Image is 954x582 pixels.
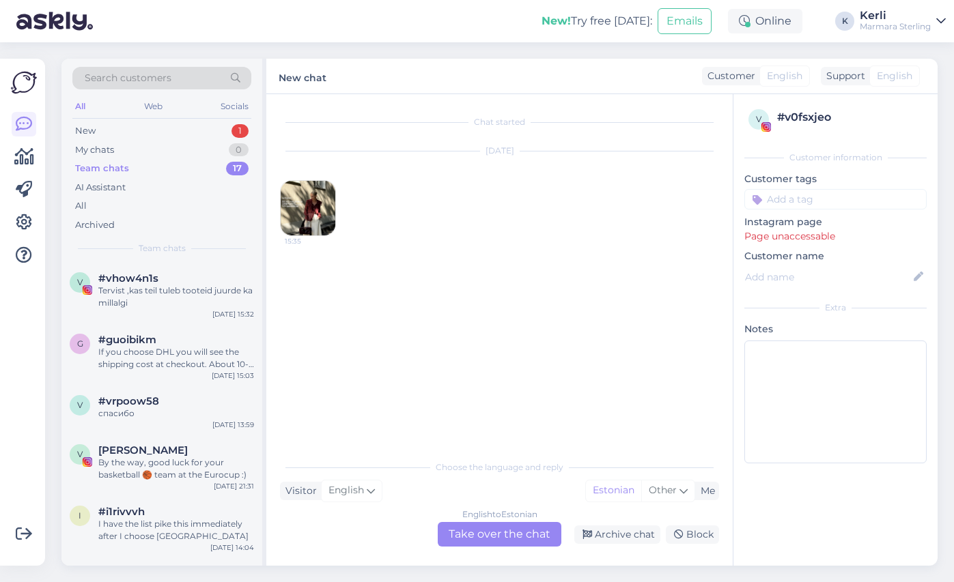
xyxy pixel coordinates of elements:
[744,249,927,263] p: Customer name
[728,9,802,33] div: Online
[139,242,186,254] span: Team chats
[229,143,249,157] div: 0
[75,218,115,232] div: Archived
[98,444,188,456] span: Vassiliki Rega
[98,518,254,542] div: I have the list pike this immediately after I choose [GEOGRAPHIC_DATA]
[835,12,854,31] div: K
[98,272,158,285] span: #vhow4n1s
[212,420,254,430] div: [DATE] 13:59
[744,229,927,244] p: Page unaccessable
[98,456,254,481] div: By the way, good luck for your basketball 🏀 team at the Eurocup :)
[98,506,145,518] span: #i1rivvvh
[98,407,254,420] div: спасибо
[218,98,251,115] div: Socials
[462,508,537,521] div: English to Estonian
[212,309,254,319] div: [DATE] 15:32
[285,236,336,246] span: 15:35
[745,270,911,285] input: Add name
[328,483,364,498] span: English
[98,334,156,346] span: #guoibikm
[586,480,641,501] div: Estonian
[877,69,912,83] span: English
[649,484,677,496] span: Other
[744,151,927,164] div: Customer information
[280,461,719,474] div: Choose the language and reply
[744,189,927,209] input: Add a tag
[77,277,83,287] span: v
[281,181,335,235] img: attachment
[744,322,927,336] p: Notes
[777,109,923,126] div: # v0fsxjeo
[98,285,254,309] div: Tervist ,kas teil tuleb tooteid juurde ka millalgi
[75,199,87,213] div: All
[98,395,159,407] span: #vrpoow58
[214,481,254,491] div: [DATE] 21:31
[226,162,249,175] div: 17
[542,13,652,29] div: Try free [DATE]:
[75,143,114,157] div: My chats
[860,10,946,32] a: KerliMarmara Sterling
[77,449,83,459] span: V
[280,116,719,128] div: Chat started
[11,70,37,96] img: Askly Logo
[85,71,171,85] span: Search customers
[75,162,129,175] div: Team chats
[210,542,254,553] div: [DATE] 14:04
[744,302,927,314] div: Extra
[77,400,83,410] span: v
[658,8,712,34] button: Emails
[821,69,865,83] div: Support
[75,124,96,138] div: New
[212,370,254,381] div: [DATE] 15:03
[574,525,660,544] div: Archive chat
[666,525,719,544] div: Block
[280,145,719,157] div: [DATE]
[77,338,83,349] span: g
[702,69,755,83] div: Customer
[279,67,326,85] label: New chat
[438,522,561,547] div: Take over the chat
[542,14,571,27] b: New!
[75,181,126,194] div: AI Assistant
[860,10,931,21] div: Kerli
[695,484,715,498] div: Me
[141,98,165,115] div: Web
[744,172,927,186] p: Customer tags
[280,484,317,498] div: Visitor
[98,346,254,370] div: If you choose DHL you will see the shipping cost at checkout. About 10-15 eur. If you choose stan...
[767,69,802,83] span: English
[72,98,88,115] div: All
[79,510,81,521] span: i
[232,124,249,138] div: 1
[756,114,761,124] span: v
[860,21,931,32] div: Marmara Sterling
[744,215,927,229] p: Instagram page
